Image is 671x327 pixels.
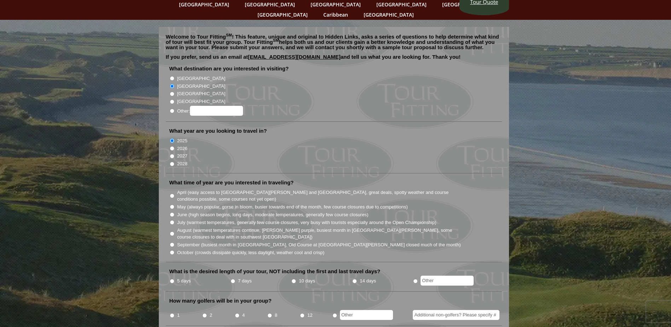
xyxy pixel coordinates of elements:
[177,160,187,167] label: 2028
[177,145,187,152] label: 2026
[340,310,393,320] input: Other
[360,277,376,285] label: 14 days
[177,277,191,285] label: 5 days
[320,10,352,20] a: Caribbean
[177,137,187,144] label: 2025
[177,153,187,160] label: 2027
[177,211,369,218] label: June (high season begins, long days, moderate temperatures, generally few course closures)
[360,10,417,20] a: [GEOGRAPHIC_DATA]
[177,249,325,256] label: October (crowds dissipate quickly, less daylight, weather cool and crisp)
[421,276,474,286] input: Other
[307,312,313,319] label: 12
[238,277,252,285] label: 7 days
[177,189,462,203] label: April (easy access to [GEOGRAPHIC_DATA][PERSON_NAME] and [GEOGRAPHIC_DATA], great deals, spotty w...
[242,312,245,319] label: 4
[299,277,315,285] label: 10 days
[177,203,408,211] label: May (always popular, gorse in bloom, busier towards end of the month, few course closures due to ...
[166,54,502,65] p: If you prefer, send us an email at and tell us what you are looking for. Thank you!
[273,38,279,42] sup: SM
[169,179,294,186] label: What time of year are you interested in traveling?
[177,83,225,90] label: [GEOGRAPHIC_DATA]
[177,75,225,82] label: [GEOGRAPHIC_DATA]
[226,33,232,37] sup: SM
[169,65,289,72] label: What destination are you interested in visiting?
[248,54,341,60] a: [EMAIL_ADDRESS][DOMAIN_NAME]
[177,241,461,248] label: September (busiest month in [GEOGRAPHIC_DATA], Old Course at [GEOGRAPHIC_DATA][PERSON_NAME] close...
[210,312,212,319] label: 2
[177,106,243,116] label: Other:
[169,297,272,304] label: How many golfers will be in your group?
[413,310,499,320] input: Additional non-golfers? Please specify #
[166,34,502,50] p: Welcome to Tour Fitting ! This feature, unique and original to Hidden Links, asks a series of que...
[275,312,277,319] label: 8
[177,219,436,226] label: July (warmest temperatures, generally few course closures, very busy with tourists especially aro...
[169,268,381,275] label: What is the desired length of your tour, NOT including the first and last travel days?
[177,90,225,97] label: [GEOGRAPHIC_DATA]
[254,10,311,20] a: [GEOGRAPHIC_DATA]
[177,227,462,241] label: August (warmest temperatures continue, [PERSON_NAME] purple, busiest month in [GEOGRAPHIC_DATA][P...
[177,312,180,319] label: 1
[169,127,267,134] label: What year are you looking to travel in?
[177,98,225,105] label: [GEOGRAPHIC_DATA]
[190,106,243,116] input: Other:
